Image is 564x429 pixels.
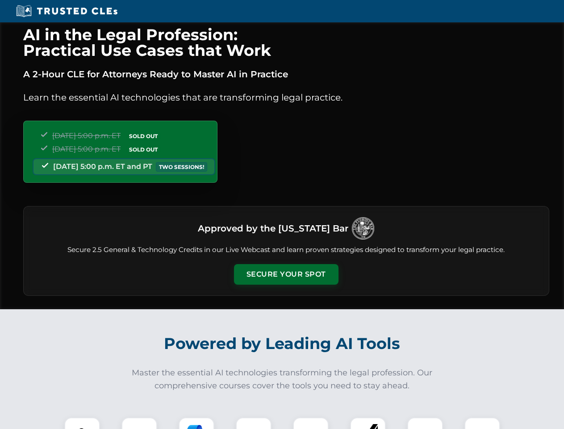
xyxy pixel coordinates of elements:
span: [DATE] 5:00 p.m. ET [52,145,121,153]
span: SOLD OUT [126,131,161,141]
p: Secure 2.5 General & Technology Credits in our Live Webcast and learn proven strategies designed ... [34,245,538,255]
p: Master the essential AI technologies transforming the legal profession. Our comprehensive courses... [126,366,439,392]
h3: Approved by the [US_STATE] Bar [198,220,348,236]
img: Logo [352,217,374,240]
span: [DATE] 5:00 p.m. ET [52,131,121,140]
h2: Powered by Leading AI Tools [35,328,530,359]
p: A 2-Hour CLE for Attorneys Ready to Master AI in Practice [23,67,549,81]
p: Learn the essential AI technologies that are transforming legal practice. [23,90,549,105]
span: SOLD OUT [126,145,161,154]
img: Trusted CLEs [13,4,120,18]
h1: AI in the Legal Profession: Practical Use Cases that Work [23,27,549,58]
button: Secure Your Spot [234,264,338,285]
